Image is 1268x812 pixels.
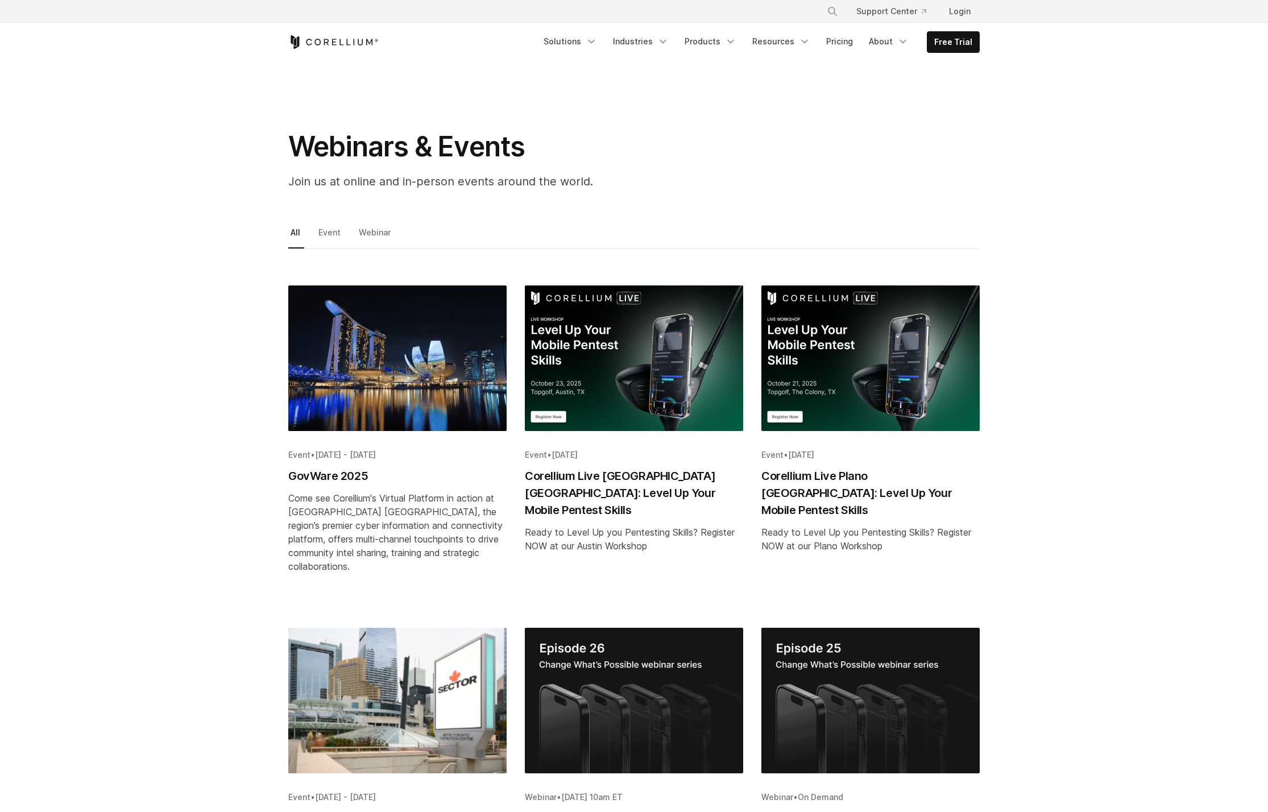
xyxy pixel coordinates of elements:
[288,628,507,773] img: SecTor 2025
[315,792,376,802] span: [DATE] - [DATE]
[288,491,507,573] div: Come see Corellium's Virtual Platform in action at [GEOGRAPHIC_DATA] [GEOGRAPHIC_DATA], the regio...
[525,792,557,802] span: Webinar
[525,450,547,459] span: Event
[288,449,507,461] div: •
[525,525,743,553] div: Ready to Level Up you Pentesting Skills? Register NOW at our Austin Workshop
[525,285,743,431] img: Corellium Live Austin TX: Level Up Your Mobile Pentest Skills
[798,792,843,802] span: On Demand
[761,450,784,459] span: Event
[288,467,507,484] h2: GovWare 2025
[761,525,980,553] div: Ready to Level Up you Pentesting Skills? Register NOW at our Plano Workshop
[761,449,980,461] div: •
[822,1,843,22] button: Search
[288,35,379,49] a: Corellium Home
[315,450,376,459] span: [DATE] - [DATE]
[537,31,980,53] div: Navigation Menu
[927,32,979,52] a: Free Trial
[745,31,817,52] a: Resources
[606,31,676,52] a: Industries
[288,130,743,164] h1: Webinars & Events
[761,467,980,519] h2: Corellium Live Plano [GEOGRAPHIC_DATA]: Level Up Your Mobile Pentest Skills
[288,792,310,802] span: Event
[761,792,980,803] div: •
[847,1,935,22] a: Support Center
[525,628,743,773] img: How to Get Started with iOS App Pentesting and Security in 2025
[288,450,310,459] span: Event
[288,285,507,431] img: GovWare 2025
[862,31,915,52] a: About
[288,173,743,190] p: Join us at online and in-person events around the world.
[761,628,980,773] img: Finding Vulnerabilities in Mobile Apps Faster
[552,450,578,459] span: [DATE]
[813,1,980,22] div: Navigation Menu
[357,225,395,248] a: Webinar
[561,792,623,802] span: [DATE] 10am ET
[761,285,980,431] img: Corellium Live Plano TX: Level Up Your Mobile Pentest Skills
[525,467,743,519] h2: Corellium Live [GEOGRAPHIC_DATA] [GEOGRAPHIC_DATA]: Level Up Your Mobile Pentest Skills
[537,31,604,52] a: Solutions
[316,225,345,248] a: Event
[819,31,860,52] a: Pricing
[525,449,743,461] div: •
[288,792,507,803] div: •
[678,31,743,52] a: Products
[761,792,793,802] span: Webinar
[788,450,814,459] span: [DATE]
[525,285,743,610] a: Blog post summary: Corellium Live Austin TX: Level Up Your Mobile Pentest Skills
[288,225,304,248] a: All
[525,792,743,803] div: •
[761,285,980,610] a: Blog post summary: Corellium Live Plano TX: Level Up Your Mobile Pentest Skills
[940,1,980,22] a: Login
[288,285,507,610] a: Blog post summary: GovWare 2025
